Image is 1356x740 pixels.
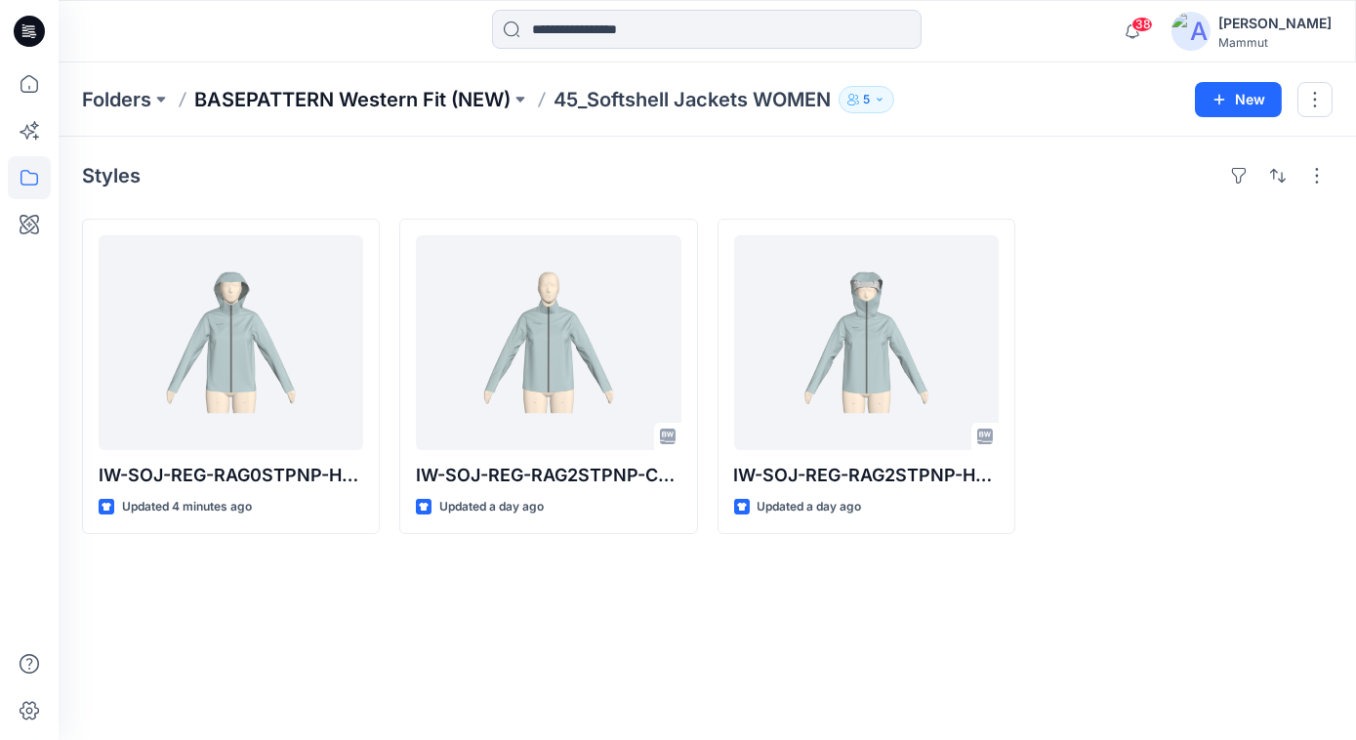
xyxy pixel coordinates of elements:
[439,497,544,517] p: Updated a day ago
[416,462,680,489] p: IW-SOJ-REG-RAG2STPNP-COLL11-SS27
[1195,82,1282,117] button: New
[122,497,252,517] p: Updated 4 minutes ago
[758,497,862,517] p: Updated a day ago
[416,235,680,450] a: IW-SOJ-REG-RAG2STPNP-COLL11-SS27
[554,86,831,113] p: 45_Softshell Jackets WOMEN
[734,462,999,489] p: IW-SOJ-REG-RAG2STPNP-HOOC11-SS27
[1131,17,1153,32] span: 38
[734,235,999,450] a: IW-SOJ-REG-RAG2STPNP-HOOC11-SS27
[194,86,511,113] a: BASEPATTERN Western Fit (NEW)
[1218,12,1332,35] div: [PERSON_NAME]
[863,89,870,110] p: 5
[1171,12,1211,51] img: avatar
[99,235,363,450] a: IW-SOJ-REG-RAG0STPNP-HOOB11-SS27
[99,462,363,489] p: IW-SOJ-REG-RAG0STPNP-HOOB11-SS27
[1218,35,1332,50] div: Mammut
[82,164,141,187] h4: Styles
[82,86,151,113] a: Folders
[839,86,894,113] button: 5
